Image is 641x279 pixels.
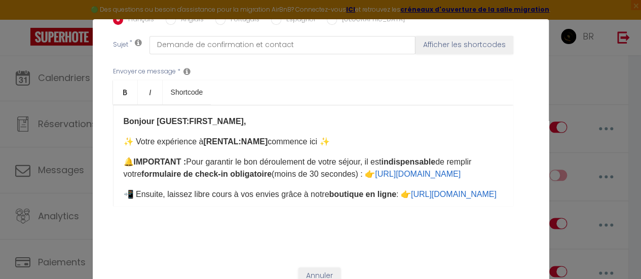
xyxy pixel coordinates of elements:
label: Espagnol [281,15,315,26]
label: Français [123,15,154,26]
b: IMPORTANT : [134,157,186,166]
label: Sujet [113,40,128,51]
a: Shortcode [163,80,211,104]
b: Bonjour [GUEST:FIRST_NAME], [124,117,246,126]
button: Afficher les shortcodes [416,36,513,54]
b: boutique en ligne [329,190,396,198]
label: [GEOGRAPHIC_DATA] [337,15,405,26]
a: [URL][DOMAIN_NAME] [375,170,461,178]
i: Subject [135,38,142,47]
div: ​ [113,105,513,206]
label: Anglais [176,15,204,26]
p: 📲 Ensuite, laissez libre cours à vos envies grâce à notre : 👉 ​​​​​ [124,188,503,201]
b: formulaire de check-in obligatoire [141,170,272,178]
a: Italic [138,80,163,104]
b: [RENTAL:NAME] [203,137,268,146]
label: Envoyer ce message [113,67,176,76]
p: ✨ Votre expérience à commence ici ✨ [124,136,503,148]
b: indispensable [381,157,435,166]
button: Ouvrir le widget de chat LiveChat [8,4,39,34]
a: Bold [113,80,138,104]
a: [URL][DOMAIN_NAME] [411,190,497,198]
p: 🔔 Pour garantir le bon déroulement de votre séjour, il est de remplir votre (moins de 30 secondes... [124,156,503,180]
label: Portugais [225,15,259,26]
i: Message [183,67,191,75]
